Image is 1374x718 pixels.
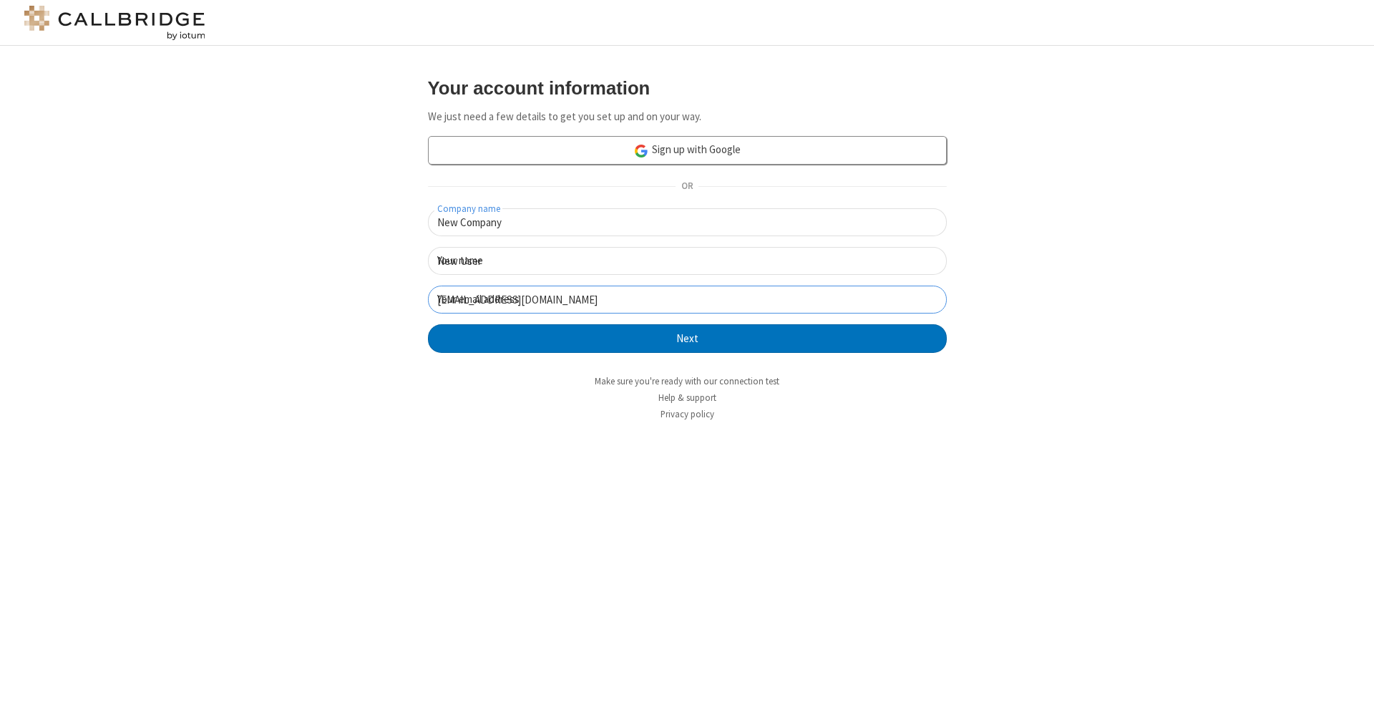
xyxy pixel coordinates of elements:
a: Help & support [658,392,716,404]
a: Sign up with Google [428,136,947,165]
p: We just need a few details to get you set up and on your way. [428,109,947,125]
a: Privacy policy [661,408,714,420]
h3: Your account information [428,78,947,98]
input: Company name [428,208,947,236]
input: Your name [428,247,947,275]
img: google-icon.png [633,143,649,159]
button: Next [428,324,947,353]
img: logo@2x.png [21,6,208,40]
span: OR [676,177,698,197]
input: Your email address [428,286,947,314]
a: Make sure you're ready with our connection test [595,375,779,387]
